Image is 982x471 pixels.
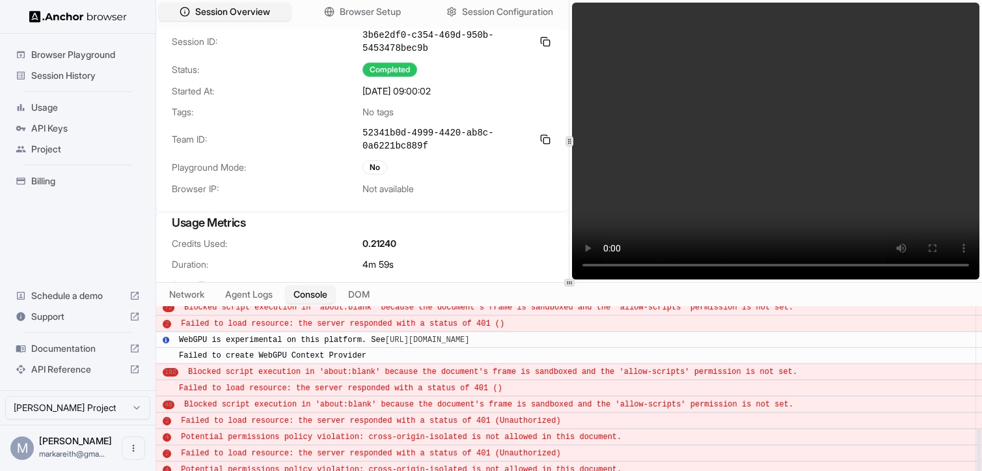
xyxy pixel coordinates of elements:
[286,285,335,304] button: Console
[172,258,362,271] span: Duration:
[181,416,560,425] span: Failed to load resource: the server responded with a status of 401 (Unauthorized)
[362,182,414,195] span: Not available
[181,433,621,442] span: Potential permissions policy violation: cross-origin-isolated is not allowed in this document.
[29,10,127,23] img: Anchor Logo
[181,449,560,458] span: Failed to load resource: the server responded with a status of 401 (Unauthorized)
[385,335,470,345] a: [URL][DOMAIN_NAME]
[163,450,171,458] div: 2
[179,351,366,360] span: Failed to create WebGPU Context Provider
[10,338,145,359] div: Documentation
[362,258,394,271] span: 4m 59s
[462,5,553,18] span: Session Configuration
[163,415,171,427] span: ​
[172,133,362,146] span: Team ID:
[362,160,387,175] div: No
[10,118,145,139] div: API Keys
[362,63,417,77] div: Completed
[362,126,532,152] span: 52341b0d-4999-4420-ab8c-0a6221bc889f
[188,367,797,377] span: Blocked script execution in 'about:blank' because the document's frame is sandboxed and the 'allo...
[10,65,145,86] div: Session History
[10,139,145,160] div: Project
[179,384,502,393] span: Failed to load resource: the server responded with a status of 401 ()
[217,285,280,304] button: Agent Logs
[163,417,171,425] div: 2
[163,334,169,346] span: ​
[172,237,362,250] span: Credits Used:
[172,214,553,232] h3: Usage Metrics
[163,448,171,459] span: ​
[163,382,169,394] span: ​
[172,106,362,119] span: Tags:
[163,433,171,442] div: 4
[39,435,112,446] span: Mark Reith
[163,399,174,410] span: ​
[184,303,793,312] span: Blocked script execution in 'about:blank' because the document's frame is sandboxed and the 'allo...
[163,350,169,362] span: ​
[31,289,124,302] span: Schedule a demo
[10,97,145,118] div: Usage
[340,285,377,304] button: DOM
[172,161,362,174] span: Playground Mode:
[172,85,362,98] span: Started At:
[10,285,145,306] div: Schedule a demo
[10,44,145,65] div: Browser Playground
[31,363,124,376] span: API Reference
[31,69,140,82] span: Session History
[31,310,124,323] span: Support
[31,48,140,61] span: Browser Playground
[195,5,270,18] span: Session Overview
[362,85,431,98] span: [DATE] 09:00:02
[362,29,532,55] span: 3b6e2df0-c354-469d-950b-5453478bec9b
[10,171,145,192] div: Billing
[122,436,145,460] button: Open menu
[181,319,504,328] span: Failed to load resource: the server responded with a status of 401 ()
[362,237,396,250] span: 0.21240
[10,359,145,380] div: API Reference
[172,182,362,195] span: Browser IP:
[172,35,362,48] span: Session ID:
[163,304,174,312] div: 72
[31,143,140,156] span: Project
[31,175,140,188] span: Billing
[163,368,178,377] div: 192
[362,106,394,119] span: No tags
[163,366,178,378] span: ​
[10,306,145,327] div: Support
[362,279,375,292] span: ms
[163,302,174,313] span: ​
[172,63,362,76] span: Status:
[184,400,793,409] span: Blocked script execution in 'about:blank' because the document's frame is sandboxed and the 'allo...
[31,342,124,355] span: Documentation
[163,318,171,330] span: ​
[31,122,140,135] span: API Keys
[161,285,212,304] button: Network
[340,5,401,18] span: Browser Setup
[163,320,171,328] div: 2
[31,101,140,114] span: Usage
[163,431,171,443] span: ​
[163,401,174,409] div: 48
[179,335,474,345] span: WebGPU is experimental on this platform. See
[39,449,105,459] span: markareith@gmail.com
[172,279,362,292] span: Setup Time:
[10,436,34,460] div: M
